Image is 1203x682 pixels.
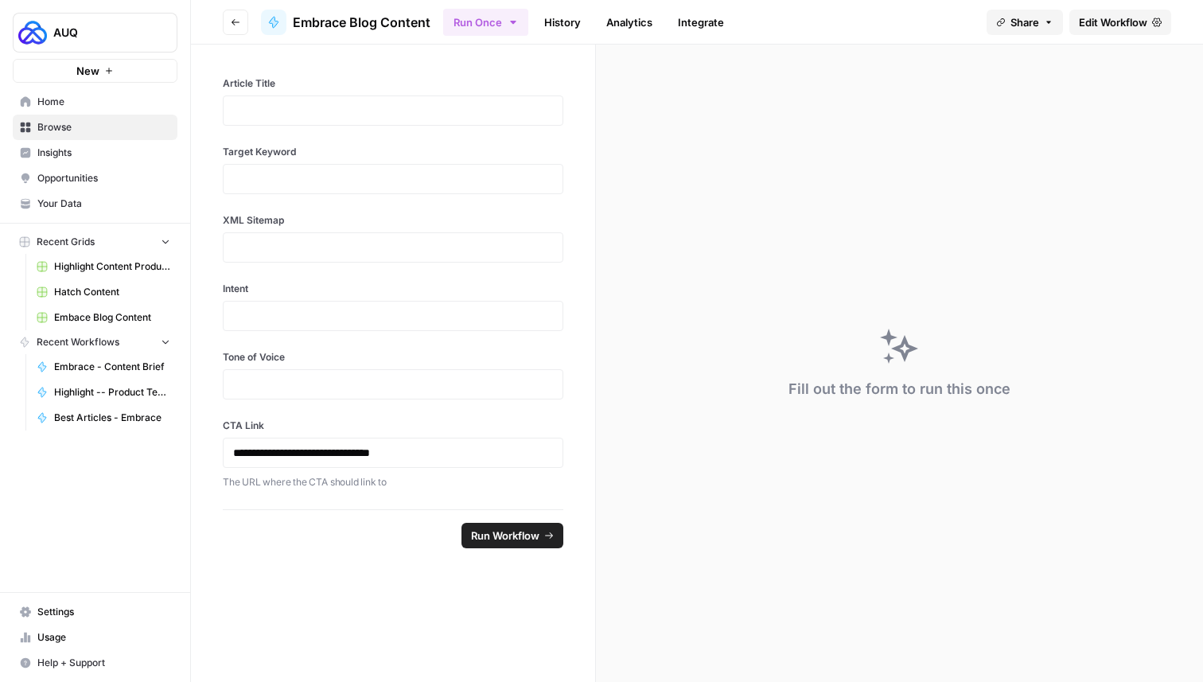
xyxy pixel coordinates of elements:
a: Home [13,89,177,115]
span: Highlight -- Product Testers - Content Brief [54,385,170,399]
span: Best Articles - Embrace [54,411,170,425]
span: Run Workflow [471,528,539,544]
a: Best Articles - Embrace [29,405,177,431]
button: Workspace: AUQ [13,13,177,53]
button: Run Once [443,9,528,36]
span: Help + Support [37,656,170,670]
span: Browse [37,120,170,134]
span: Usage [37,630,170,645]
label: Target Keyword [223,145,563,159]
span: Hatch Content [54,285,170,299]
img: AUQ Logo [18,18,47,47]
span: Edit Workflow [1079,14,1147,30]
button: Recent Workflows [13,330,177,354]
div: Fill out the form to run this once [788,378,1010,400]
span: AUQ [53,25,150,41]
a: Insights [13,140,177,166]
a: Highlight Content Production [29,254,177,279]
label: Tone of Voice [223,350,563,364]
button: New [13,59,177,83]
span: Share [1010,14,1039,30]
span: Recent Workflows [37,335,119,349]
a: Embace Blog Content [29,305,177,330]
button: Recent Grids [13,230,177,254]
a: Your Data [13,191,177,216]
span: Your Data [37,197,170,211]
a: History [535,10,590,35]
button: Share [987,10,1063,35]
label: XML Sitemap [223,213,563,228]
a: Embrace Blog Content [261,10,430,35]
button: Run Workflow [461,523,563,548]
label: Article Title [223,76,563,91]
label: CTA Link [223,419,563,433]
span: Embace Blog Content [54,310,170,325]
span: Highlight Content Production [54,259,170,274]
span: Insights [37,146,170,160]
a: Settings [13,599,177,625]
span: Settings [37,605,170,619]
a: Integrate [668,10,734,35]
a: Highlight -- Product Testers - Content Brief [29,380,177,405]
button: Help + Support [13,650,177,676]
a: Browse [13,115,177,140]
span: Home [37,95,170,109]
p: The URL where the CTA should link to [223,474,563,490]
span: Opportunities [37,171,170,185]
a: Edit Workflow [1069,10,1171,35]
span: New [76,63,99,79]
span: Embrace Blog Content [293,13,430,32]
a: Usage [13,625,177,650]
a: Opportunities [13,166,177,191]
a: Embrace - Content Brief [29,354,177,380]
span: Recent Grids [37,235,95,249]
label: Intent [223,282,563,296]
a: Analytics [597,10,662,35]
a: Hatch Content [29,279,177,305]
span: Embrace - Content Brief [54,360,170,374]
